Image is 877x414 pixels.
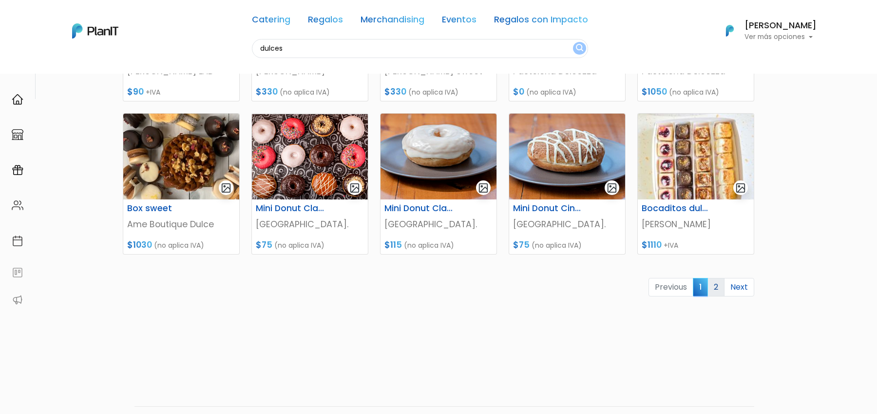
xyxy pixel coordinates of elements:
a: Eventos [442,16,477,27]
a: gallery-light Bocaditos dulces [PERSON_NAME] $1110 +IVA [637,113,754,255]
p: [GEOGRAPHIC_DATA]. [256,218,364,231]
h6: Bocaditos dulces [636,203,716,214]
img: thumb_Rosquilla_Cinnnamon.png [509,114,625,199]
span: $75 [513,239,530,251]
img: PlanIt Logo [72,23,118,39]
h6: Box sweet [121,203,201,214]
h6: [PERSON_NAME] [744,21,817,30]
img: search_button-432b6d5273f82d61273b3651a40e1bd1b912527efae98b1b7a1b2c0702e16a8d.svg [576,44,583,53]
p: Ver más opciones [744,34,817,40]
span: $115 [384,239,402,251]
img: calendar-87d922413cdce8b2cf7b7f5f62616a5cf9e4887200fb71536465627b3292af00.svg [12,235,23,247]
a: Regalos con Impacto [494,16,588,27]
img: thumb_WhatsApp_Image_2023-11-27_at_16.04.15.jpeg [638,114,754,199]
p: [PERSON_NAME] [642,218,750,231]
a: gallery-light Mini Donut Cinnamon [GEOGRAPHIC_DATA]. $75 (no aplica IVA) [509,113,626,255]
span: $90 [127,86,144,98]
img: home-e721727adea9d79c4d83392d1f703f7f8bce08238fde08b1acbfd93340b81755.svg [12,94,23,105]
span: $1110 [642,239,662,251]
h6: Mini Donut Classic [379,203,458,214]
a: Next [724,278,754,296]
a: gallery-light Mini Donut Classic/Color [GEOGRAPHIC_DATA]. $75 (no aplica IVA) [251,113,368,255]
span: $330 [384,86,406,98]
img: thumb_varias.png [252,114,368,199]
img: PlanIt Logo [719,20,741,41]
span: +IVA [664,240,678,250]
p: [GEOGRAPHIC_DATA]. [513,218,621,231]
a: Merchandising [361,16,424,27]
div: ¿Necesitás ayuda? [50,9,140,28]
span: $330 [256,86,278,98]
span: (no aplica IVA) [408,87,458,97]
img: gallery-light [478,182,489,194]
a: gallery-light Mini Donut Classic [GEOGRAPHIC_DATA]. $115 (no aplica IVA) [380,113,497,255]
img: thumb_WhatsApp_Image_2023-03-03_at_12.40.18__1_.jpeg [123,114,239,199]
span: (no aplica IVA) [154,240,204,250]
span: (no aplica IVA) [274,240,324,250]
p: Ame Boutique Dulce [127,218,235,231]
a: Catering [252,16,290,27]
span: (no aplica IVA) [532,240,582,250]
span: (no aplica IVA) [404,240,454,250]
h6: Mini Donut Classic/Color [250,203,330,214]
a: gallery-light Box sweet Ame Boutique Dulce $1030 (no aplica IVA) [123,113,240,255]
h6: Mini Donut Cinnamon [507,203,587,214]
span: +IVA [146,87,160,97]
img: gallery-light [349,182,361,194]
button: PlanIt Logo [PERSON_NAME] Ver más opciones [713,18,817,43]
span: (no aplica IVA) [669,87,719,97]
span: $0 [513,86,524,98]
span: (no aplica IVA) [280,87,330,97]
img: people-662611757002400ad9ed0e3c099ab2801c6687ba6c219adb57efc949bc21e19d.svg [12,199,23,211]
span: $75 [256,239,272,251]
span: $1030 [127,239,152,251]
img: marketplace-4ceaa7011d94191e9ded77b95e3339b90024bf715f7c57f8cf31f2d8c509eaba.svg [12,129,23,140]
img: partners-52edf745621dab592f3b2c58e3bca9d71375a7ef29c3b500c9f145b62cc070d4.svg [12,294,23,306]
span: $1050 [642,86,667,98]
img: thumb_Rosquilla_Classic.png [381,114,496,199]
img: gallery-light [221,182,232,194]
img: campaigns-02234683943229c281be62815700db0a1741e53638e28bf9629b52c665b00959.svg [12,164,23,176]
p: [GEOGRAPHIC_DATA]. [384,218,493,231]
span: 1 [693,278,708,296]
img: feedback-78b5a0c8f98aac82b08bfc38622c3050aee476f2c9584af64705fc4e61158814.svg [12,267,23,278]
a: Regalos [308,16,343,27]
a: 2 [707,278,724,296]
img: gallery-light [607,182,618,194]
img: gallery-light [735,182,746,194]
input: Buscá regalos, desayunos, y más [252,39,588,58]
span: (no aplica IVA) [526,87,576,97]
